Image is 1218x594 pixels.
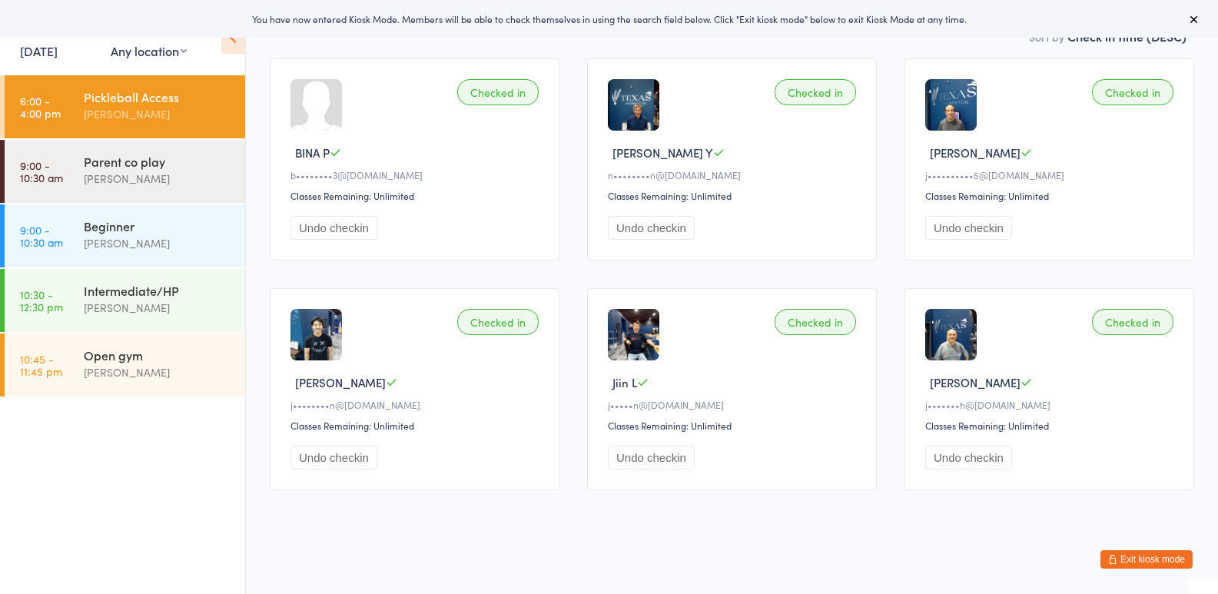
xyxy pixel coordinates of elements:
a: 9:00 -10:30 amBeginner[PERSON_NAME] [5,204,245,267]
span: [PERSON_NAME] [930,144,1021,161]
a: 10:45 -11:45 pmOpen gym[PERSON_NAME] [5,334,245,397]
div: You have now entered Kiosk Mode. Members will be able to check themselves in using the search fie... [25,12,1193,25]
div: Checked in [1092,309,1173,335]
button: Undo checkin [608,216,695,240]
div: Classes Remaining: Unlimited [925,419,1178,432]
div: Checked in [457,309,539,335]
span: BINA P [295,144,330,161]
div: Checked in [1092,79,1173,105]
button: Exit kiosk mode [1100,550,1193,569]
button: Undo checkin [925,216,1012,240]
img: image1747838522.png [925,79,977,131]
div: Intermediate/HP [84,282,232,299]
div: Parent co play [84,153,232,170]
time: 10:45 - 11:45 pm [20,353,62,377]
div: Checked in [457,79,539,105]
img: image1743855324.png [925,309,977,360]
time: 10:30 - 12:30 pm [20,288,63,313]
div: Classes Remaining: Unlimited [608,419,861,432]
div: j••••••••••5@[DOMAIN_NAME] [925,168,1178,181]
div: [PERSON_NAME] [84,170,232,187]
button: Undo checkin [290,446,377,470]
time: 9:00 - 10:30 am [20,159,63,184]
button: Undo checkin [925,446,1012,470]
div: Classes Remaining: Unlimited [925,189,1178,202]
span: [PERSON_NAME] [295,374,386,390]
time: 9:00 - 10:30 am [20,224,63,248]
div: Beginner [84,217,232,234]
div: [PERSON_NAME] [84,363,232,381]
div: Any location [111,42,187,59]
div: b••••••••3@[DOMAIN_NAME] [290,168,543,181]
div: [PERSON_NAME] [84,299,232,317]
a: 10:30 -12:30 pmIntermediate/HP[PERSON_NAME] [5,269,245,332]
button: Undo checkin [608,446,695,470]
button: Undo checkin [290,216,377,240]
img: image1717245163.png [608,309,659,360]
div: Pickleball Access [84,88,232,105]
div: [PERSON_NAME] [84,105,232,123]
a: 9:00 -10:30 amParent co play[PERSON_NAME] [5,140,245,203]
span: Jiin L [612,374,637,390]
a: [DATE] [20,42,58,59]
div: Checked in [775,79,856,105]
time: 6:00 - 4:00 pm [20,95,61,119]
div: Open gym [84,347,232,363]
span: [PERSON_NAME] [930,374,1021,390]
div: Checked in [775,309,856,335]
img: image1717244830.png [290,309,342,360]
span: [PERSON_NAME] Y [612,144,713,161]
img: image1733498851.png [608,79,659,131]
a: 6:00 -4:00 pmPickleball Access[PERSON_NAME] [5,75,245,138]
div: n••••••••n@[DOMAIN_NAME] [608,168,861,181]
div: Classes Remaining: Unlimited [290,189,543,202]
div: Classes Remaining: Unlimited [608,189,861,202]
div: Classes Remaining: Unlimited [290,419,543,432]
div: j••••••••n@[DOMAIN_NAME] [290,398,543,411]
div: j•••••n@[DOMAIN_NAME] [608,398,861,411]
div: j•••••••h@[DOMAIN_NAME] [925,398,1178,411]
div: [PERSON_NAME] [84,234,232,252]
